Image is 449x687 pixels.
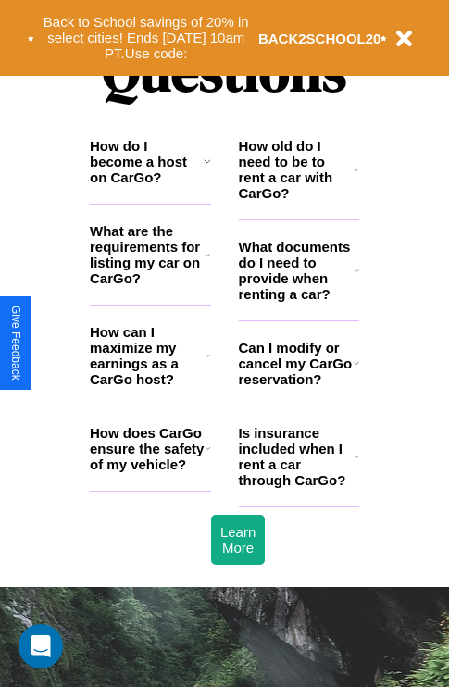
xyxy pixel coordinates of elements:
button: Learn More [211,515,265,565]
button: Back to School savings of 20% in select cities! Ends [DATE] 10am PT.Use code: [34,9,258,67]
h3: How does CarGo ensure the safety of my vehicle? [90,425,206,472]
h3: What documents do I need to provide when renting a car? [239,239,355,302]
h3: What are the requirements for listing my car on CarGo? [90,223,206,286]
h3: How do I become a host on CarGo? [90,138,204,185]
h3: Can I modify or cancel my CarGo reservation? [239,340,354,387]
h3: How old do I need to be to rent a car with CarGo? [239,138,355,201]
h3: How can I maximize my earnings as a CarGo host? [90,324,206,387]
div: Open Intercom Messenger [19,624,63,668]
div: Give Feedback [9,306,22,381]
b: BACK2SCHOOL20 [258,31,381,46]
h3: Is insurance included when I rent a car through CarGo? [239,425,355,488]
